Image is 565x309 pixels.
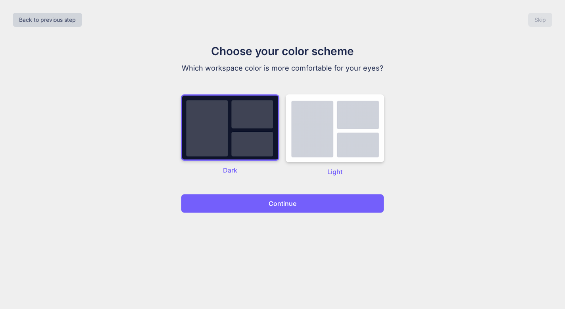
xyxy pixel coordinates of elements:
[528,13,552,27] button: Skip
[149,63,416,74] p: Which workspace color is more comfortable for your eyes?
[181,194,384,213] button: Continue
[269,199,296,208] p: Continue
[181,94,279,161] img: dark
[13,13,82,27] button: Back to previous step
[149,43,416,59] h1: Choose your color scheme
[286,94,384,162] img: dark
[286,167,384,177] p: Light
[181,165,279,175] p: Dark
